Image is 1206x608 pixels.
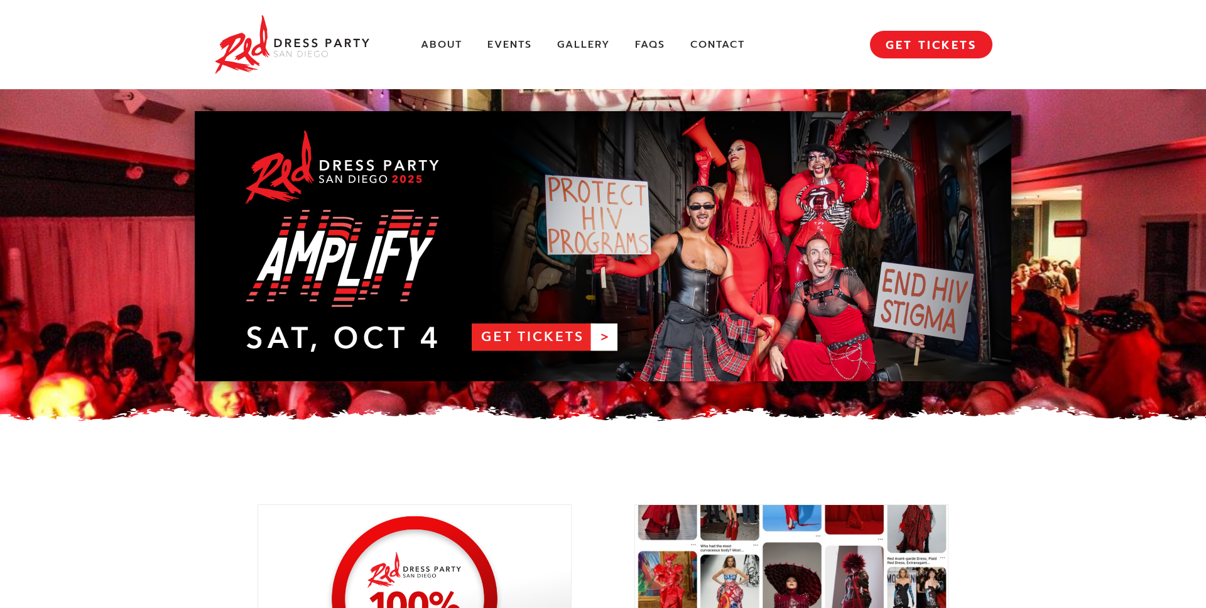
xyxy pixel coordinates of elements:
[690,38,745,52] a: Contact
[557,38,610,52] a: Gallery
[421,38,462,52] a: About
[870,31,992,58] a: GET TICKETS
[635,38,665,52] a: FAQs
[487,38,532,52] a: Events
[214,13,371,77] img: Red Dress Party San Diego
